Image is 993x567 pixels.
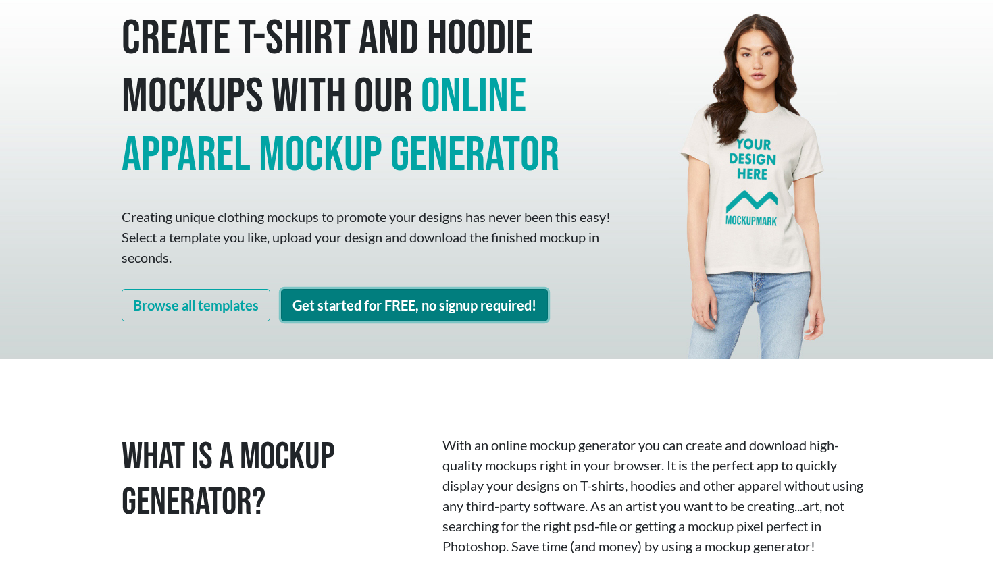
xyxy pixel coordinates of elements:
[122,10,615,185] h1: Create T-shirt and hoodie mockups with our
[122,289,270,321] a: Browse all templates
[122,207,615,267] p: Creating unique clothing mockups to promote your designs has never been this easy! Select a templ...
[442,435,871,556] p: With an online mockup generator you can create and download high-quality mockups right in your br...
[281,289,548,321] a: Get started for FREE, no signup required!
[122,67,559,184] span: online apparel mockup generator
[122,435,422,525] h1: What is a Mockup Generator?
